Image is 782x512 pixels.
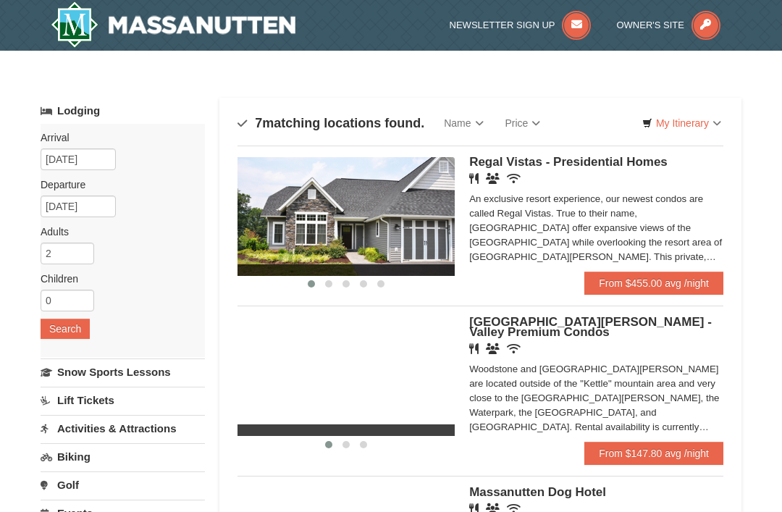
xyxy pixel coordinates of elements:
i: Restaurant [469,343,479,354]
span: Owner's Site [616,20,684,30]
i: Banquet Facilities [486,173,500,184]
i: Banquet Facilities [486,343,500,354]
a: Price [495,109,552,138]
a: Snow Sports Lessons [41,358,205,385]
img: Massanutten Resort Logo [51,1,295,48]
div: An exclusive resort experience, our newest condos are called Regal Vistas. True to their name, [G... [469,192,723,264]
a: Biking [41,443,205,470]
a: Lift Tickets [41,387,205,414]
a: Golf [41,471,205,498]
a: Massanutten Resort [51,1,295,48]
span: [GEOGRAPHIC_DATA][PERSON_NAME] - Valley Premium Condos [469,315,712,339]
span: Newsletter Sign Up [450,20,555,30]
a: Lodging [41,98,205,124]
span: Regal Vistas - Presidential Homes [469,155,668,169]
button: Search [41,319,90,339]
i: Wireless Internet (free) [507,173,521,184]
label: Departure [41,177,194,192]
a: My Itinerary [633,112,731,134]
a: Newsletter Sign Up [450,20,592,30]
div: Woodstone and [GEOGRAPHIC_DATA][PERSON_NAME] are located outside of the "Kettle" mountain area an... [469,362,723,435]
span: Massanutten Dog Hotel [469,485,606,499]
a: From $455.00 avg /night [584,272,723,295]
a: Activities & Attractions [41,415,205,442]
a: From $147.80 avg /night [584,442,723,465]
i: Wireless Internet (free) [507,343,521,354]
label: Arrival [41,130,194,145]
label: Children [41,272,194,286]
a: Owner's Site [616,20,720,30]
i: Restaurant [469,173,479,184]
a: Name [433,109,494,138]
label: Adults [41,224,194,239]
